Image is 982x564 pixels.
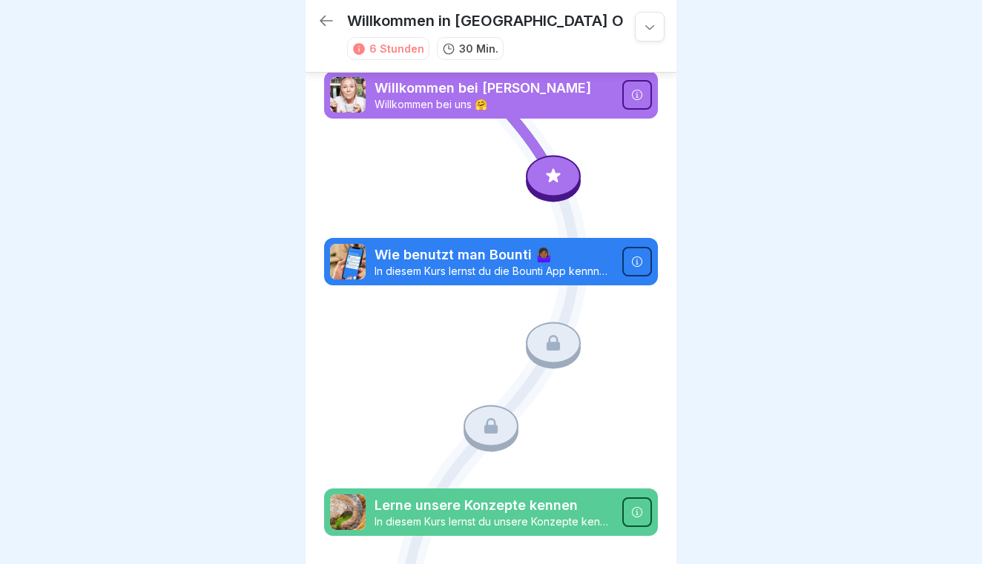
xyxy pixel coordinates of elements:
p: Wie benutzt man Bounti 🤷🏾‍♀️ [375,245,613,265]
p: Lerne unsere Konzepte kennen [375,496,613,515]
p: In diesem Kurs lernst du die Bounti App kennnen. [375,265,613,278]
div: 6 Stunden [369,41,424,56]
p: In diesem Kurs lernst du unsere Konzepte kennen [375,515,613,528]
p: Willkommen in [GEOGRAPHIC_DATA] Online Lernwelt 🌱🎓 [347,12,765,30]
p: Willkommen bei uns 🤗 [375,98,613,111]
p: 30 Min. [459,41,498,56]
img: ssvnl9aim273pmzdbnjk7g2q.png [330,494,366,530]
p: Willkommen bei [PERSON_NAME] [375,79,613,98]
img: xurzlqcdv3lo3k87m0sicyoj.png [330,244,366,279]
img: fv7e9dvc6c78krzidg338dmj.png [330,77,366,113]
